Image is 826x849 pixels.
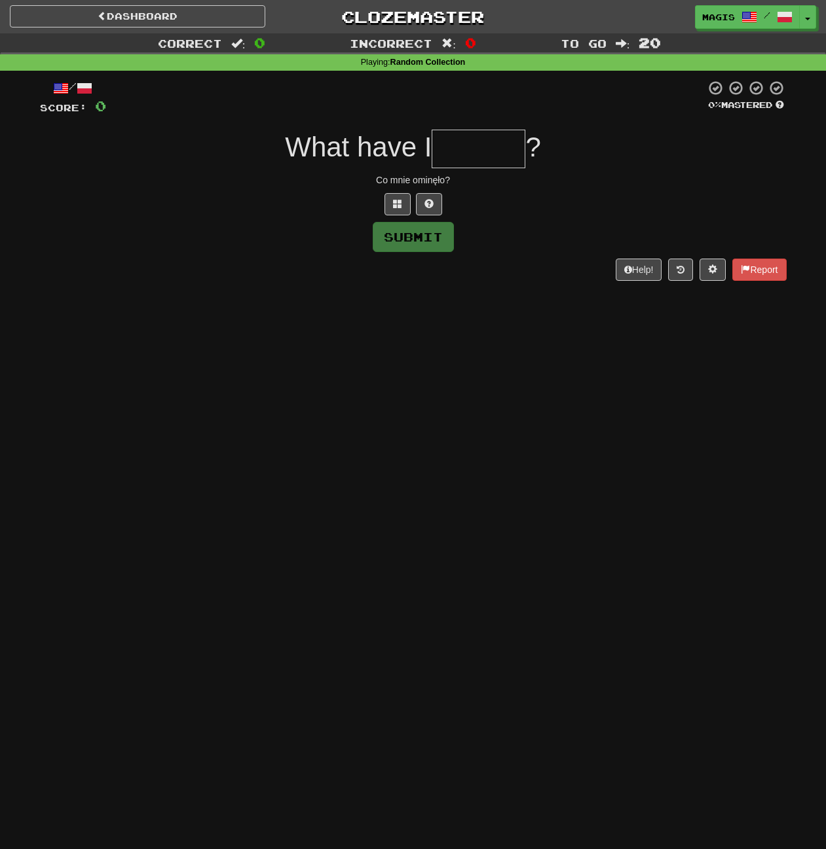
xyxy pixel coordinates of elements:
button: Switch sentence to multiple choice alt+p [385,193,411,215]
span: What have I [285,132,432,162]
span: : [441,38,456,49]
button: Round history (alt+y) [668,259,693,281]
strong: Random Collection [390,58,466,67]
span: Correct [158,37,222,50]
a: Dashboard [10,5,265,27]
button: Report [732,259,786,281]
div: / [40,80,106,96]
div: Co mnie ominęło? [40,173,787,187]
span: 0 [254,35,265,50]
span: 0 % [708,99,721,110]
button: Help! [616,259,662,281]
span: 0 [95,98,106,114]
span: : [616,38,630,49]
span: 20 [639,35,661,50]
span: / [764,10,770,20]
a: Clozemaster [285,5,540,28]
span: ? [525,132,540,162]
button: Submit [373,222,454,252]
a: magis / [695,5,800,29]
div: Mastered [705,99,787,111]
span: magis [702,11,735,23]
span: 0 [465,35,476,50]
button: Single letter hint - you only get 1 per sentence and score half the points! alt+h [416,193,442,215]
span: : [231,38,246,49]
span: Score: [40,102,87,113]
span: Incorrect [350,37,432,50]
span: To go [561,37,607,50]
